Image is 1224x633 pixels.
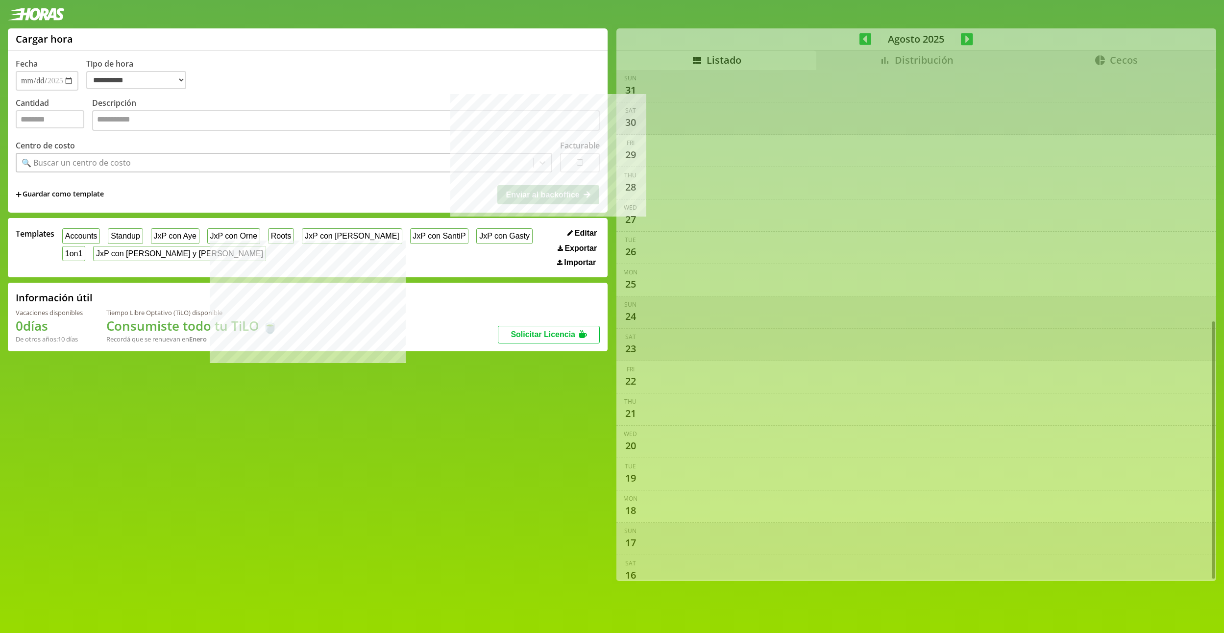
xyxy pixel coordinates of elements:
[564,228,600,238] button: Editar
[16,140,75,151] label: Centro de costo
[575,229,597,238] span: Editar
[93,246,266,261] button: JxP con [PERSON_NAME] y [PERSON_NAME]
[302,228,402,243] button: JxP con [PERSON_NAME]
[16,110,84,128] input: Cantidad
[62,228,100,243] button: Accounts
[16,308,83,317] div: Vacaciones disponibles
[16,335,83,343] div: De otros años: 10 días
[86,58,194,91] label: Tipo de hora
[207,228,260,243] button: JxP con Orne
[16,189,104,200] span: +Guardar como template
[410,228,469,243] button: JxP con SantiP
[498,326,600,343] button: Solicitar Licencia
[189,335,207,343] b: Enero
[16,32,73,46] h1: Cargar hora
[151,228,199,243] button: JxP con Aye
[511,330,575,339] span: Solicitar Licencia
[476,228,532,243] button: JxP con Gasty
[16,317,83,335] h1: 0 días
[22,157,131,168] div: 🔍 Buscar un centro de costo
[268,228,294,243] button: Roots
[108,228,143,243] button: Standup
[555,243,600,253] button: Exportar
[16,97,92,133] label: Cantidad
[92,97,600,133] label: Descripción
[106,308,278,317] div: Tiempo Libre Optativo (TiLO) disponible
[62,246,85,261] button: 1on1
[106,317,278,335] h1: Consumiste todo tu TiLO 🍵
[560,140,600,151] label: Facturable
[8,8,65,21] img: logotipo
[16,189,22,200] span: +
[16,291,93,304] h2: Información útil
[106,335,278,343] div: Recordá que se renuevan en
[564,258,596,267] span: Importar
[92,110,600,131] textarea: Descripción
[16,228,54,239] span: Templates
[16,58,38,69] label: Fecha
[86,71,186,89] select: Tipo de hora
[564,244,597,253] span: Exportar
